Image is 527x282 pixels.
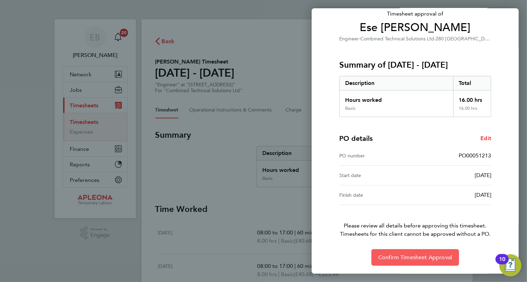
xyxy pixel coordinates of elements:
[415,171,491,179] div: [DATE]
[459,152,491,159] span: PO00051213
[339,191,415,199] div: Finish date
[339,76,491,117] div: Summary of 16 - 22 Aug 2025
[360,36,434,42] span: Combined Technical Solutions Ltd
[359,36,360,42] span: ·
[339,171,415,179] div: Start date
[415,191,491,199] div: [DATE]
[453,90,491,106] div: 16.00 hrs
[378,254,452,261] span: Confirm Timesheet Approval
[453,76,491,90] div: Total
[339,152,415,160] div: PO number
[331,205,499,238] p: Please review all details before approving this timesheet.
[339,10,491,18] span: Timesheet approval of
[339,134,373,143] h4: PO details
[499,254,521,276] button: Open Resource Center, 10 new notifications
[436,35,495,42] span: 280 [GEOGRAPHIC_DATA]
[499,259,505,268] div: 10
[339,36,359,42] span: Engineer
[480,135,491,142] span: Edit
[480,134,491,143] a: Edit
[340,90,453,106] div: Hours worked
[434,36,436,42] span: ·
[339,59,491,70] h3: Summary of [DATE] - [DATE]
[453,106,491,117] div: 16.00 hrs
[345,106,355,111] div: Basic
[340,76,453,90] div: Description
[371,249,459,266] button: Confirm Timesheet Approval
[331,230,499,238] span: Timesheets for this client cannot be approved without a PO.
[339,21,491,35] span: Ese [PERSON_NAME]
